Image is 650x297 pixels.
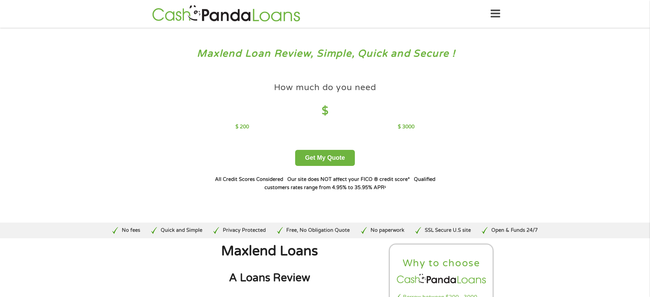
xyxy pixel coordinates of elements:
[122,227,140,234] p: No fees
[295,150,355,166] button: Get My Quote
[425,227,471,234] p: SSL Secure U.S site
[223,227,266,234] p: Privacy Protected
[395,257,488,270] h2: Why to choose
[235,104,415,118] h4: $
[215,176,283,182] strong: All Credit Scores Considered
[235,123,249,131] p: $ 200
[286,227,350,234] p: Free, No Obligation Quote
[161,227,202,234] p: Quick and Simple
[491,227,538,234] p: Open & Funds 24/7
[221,243,318,259] span: Maxlend Loans
[150,4,302,24] img: GetLoanNow Logo
[371,227,404,234] p: No paperwork
[156,271,383,285] h2: A Loans Review
[398,123,415,131] p: $ 3000
[20,47,631,60] h3: Maxlend Loan Review, Simple, Quick and Secure !
[274,82,376,93] h4: How much do you need
[287,176,410,182] strong: Our site does NOT affect your FICO ® credit score*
